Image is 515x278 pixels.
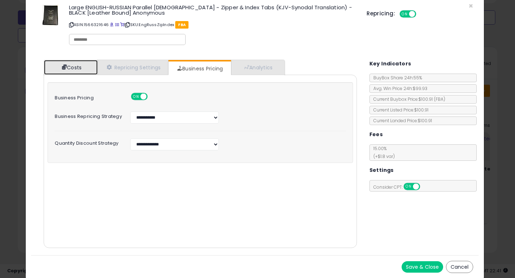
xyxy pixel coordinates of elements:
[132,94,141,100] span: ON
[370,118,432,124] span: Current Landed Price: $100.91
[402,261,443,273] button: Save & Close
[231,60,284,75] a: Analytics
[370,85,427,91] span: Avg. Win Price 24h: $99.93
[415,11,427,17] span: OFF
[49,111,125,119] label: Business Repricing Strategy
[98,60,168,75] a: Repricing Settings
[469,1,473,11] span: ×
[446,261,473,273] button: Cancel
[49,138,125,146] label: Quantity Discount Strategy
[370,96,445,102] span: Current Buybox Price:
[369,130,383,139] h5: Fees
[369,166,394,175] h5: Settings
[418,96,445,102] span: $100.91
[370,107,428,113] span: Current Listed Price: $100.91
[120,22,124,28] a: Your listing only
[147,94,158,100] span: OFF
[69,19,356,30] p: ASIN: 1566321646 | SKU: EngRussZipIndex
[370,184,430,190] span: Consider CPT:
[69,5,356,15] h3: Large ENGLISH-RUSSIAN Parallel [DEMOGRAPHIC_DATA] ~ Zipper & Index Tabs (KJV-Synodal Translation)...
[175,21,188,29] span: FBA
[115,22,119,28] a: All offer listings
[367,11,395,16] h5: Repricing:
[434,96,445,102] span: ( FBA )
[110,22,114,28] a: BuyBox page
[400,11,409,17] span: ON
[404,184,413,190] span: ON
[370,75,422,81] span: BuyBox Share 24h: 55%
[168,61,230,76] a: Business Pricing
[42,5,58,26] img: 51yTkDxCNDL._SL60_.jpg
[44,60,98,75] a: Costs
[370,145,395,159] span: 15.00 %
[370,153,395,159] span: (+$1.8 var)
[369,59,411,68] h5: Key Indicators
[49,93,125,100] label: Business Pricing
[419,184,430,190] span: OFF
